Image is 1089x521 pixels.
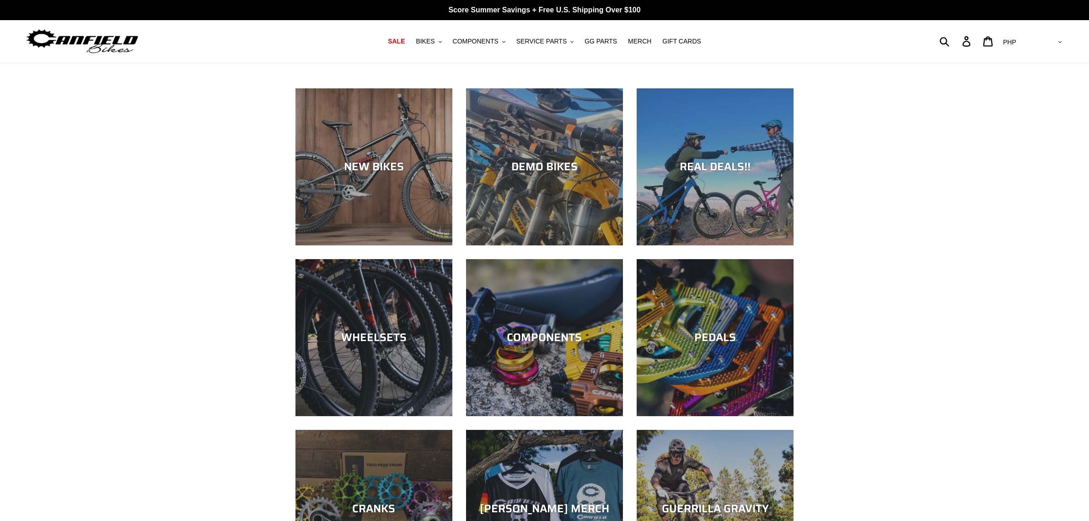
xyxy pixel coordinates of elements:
[623,35,656,48] a: MERCH
[453,38,499,45] span: COMPONENTS
[295,259,452,416] a: WHEELSETS
[637,259,794,416] a: PEDALS
[662,38,701,45] span: GIFT CARDS
[295,160,452,174] div: NEW BIKES
[466,88,623,245] a: DEMO BIKES
[448,35,510,48] button: COMPONENTS
[416,38,435,45] span: BIKES
[466,259,623,416] a: COMPONENTS
[637,502,794,515] div: GUERRILLA GRAVITY
[658,35,706,48] a: GIFT CARDS
[295,331,452,344] div: WHEELSETS
[580,35,622,48] a: GG PARTS
[466,331,623,344] div: COMPONENTS
[516,38,567,45] span: SERVICE PARTS
[411,35,446,48] button: BIKES
[637,160,794,174] div: REAL DEALS!!
[466,160,623,174] div: DEMO BIKES
[295,88,452,245] a: NEW BIKES
[388,38,405,45] span: SALE
[628,38,651,45] span: MERCH
[637,331,794,344] div: PEDALS
[25,27,139,56] img: Canfield Bikes
[637,88,794,245] a: REAL DEALS!!
[295,502,452,515] div: CRANKS
[585,38,617,45] span: GG PARTS
[944,31,968,51] input: Search
[383,35,409,48] a: SALE
[512,35,578,48] button: SERVICE PARTS
[466,502,623,515] div: [PERSON_NAME] MERCH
